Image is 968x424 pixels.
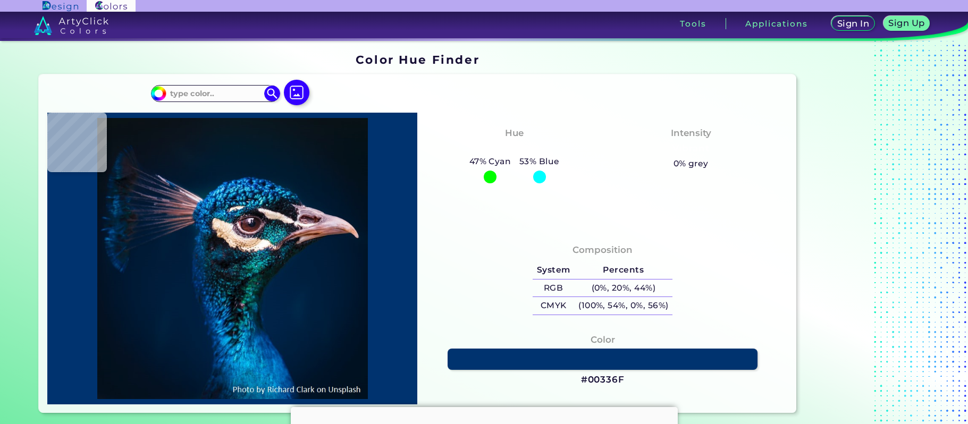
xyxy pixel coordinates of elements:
[574,279,672,297] h5: (0%, 20%, 44%)
[591,332,615,347] h4: Color
[515,155,563,168] h5: 53% Blue
[574,261,672,279] h5: Percents
[505,125,524,141] h4: Hue
[581,374,625,386] h3: #00336F
[680,20,706,28] h3: Tools
[34,16,109,35] img: logo_artyclick_colors_white.svg
[674,157,709,171] h5: 0% grey
[573,242,633,258] h4: Composition
[53,118,412,400] img: img_pavlin.jpg
[43,1,78,11] img: ArtyClick Design logo
[484,142,544,155] h3: Cyan-Blue
[356,52,479,67] h1: Color Hue Finder
[264,86,280,101] img: icon search
[886,17,928,30] a: Sign Up
[465,155,515,168] h5: 47% Cyan
[834,17,873,30] a: Sign In
[801,49,933,418] iframe: Advertisement
[671,125,711,141] h4: Intensity
[890,19,923,27] h5: Sign Up
[533,261,574,279] h5: System
[838,20,868,28] h5: Sign In
[745,20,807,28] h3: Applications
[166,86,265,100] input: type color..
[668,142,714,155] h3: Vibrant
[533,279,574,297] h5: RGB
[533,297,574,315] h5: CMYK
[574,297,672,315] h5: (100%, 54%, 0%, 56%)
[284,80,309,105] img: icon picture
